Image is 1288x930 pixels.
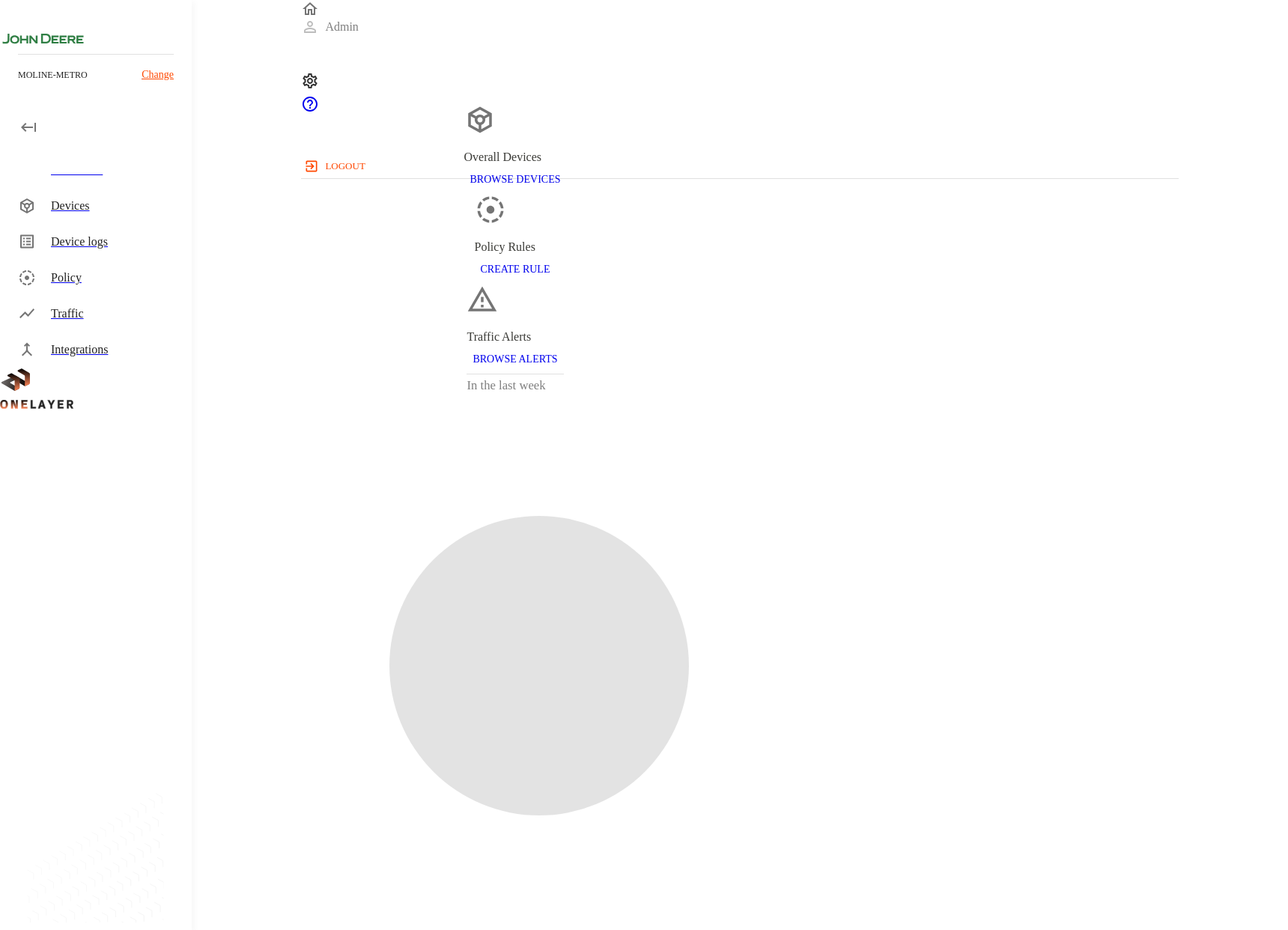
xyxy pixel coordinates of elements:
button: BROWSE ALERTS [467,346,563,374]
a: BROWSE ALERTS [467,352,563,365]
div: Policy Rules [475,238,556,256]
span: Support Portal [301,103,319,115]
button: logout [301,154,371,178]
a: BROWSE DEVICES [464,172,567,185]
a: onelayer-support [301,103,319,115]
a: logout [301,154,1178,178]
button: BROWSE DEVICES [464,166,567,194]
h3: In the last week [467,374,563,396]
button: CREATE RULE [475,256,556,284]
a: CREATE RULE [475,262,556,275]
p: Admin [325,18,358,36]
div: Traffic Alerts [467,328,563,346]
